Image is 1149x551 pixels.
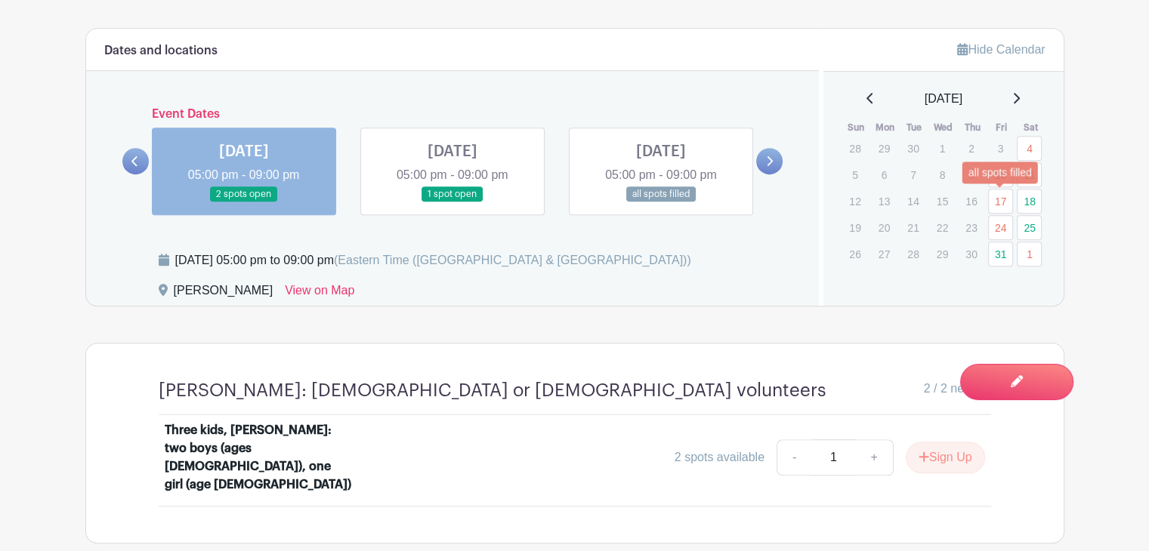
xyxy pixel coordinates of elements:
th: Tue [900,120,929,135]
p: 9 [959,163,984,186]
th: Thu [958,120,987,135]
p: 1 [930,137,955,160]
p: 15 [930,189,955,213]
a: - [777,439,811,476]
th: Fri [987,120,1017,135]
p: 23 [959,216,984,239]
th: Sun [842,120,871,135]
a: 24 [988,215,1013,240]
th: Sat [1016,120,1046,135]
a: + [855,439,893,476]
button: Sign Up [906,442,985,473]
p: 13 [872,189,897,213]
div: all spots filled [962,162,1038,183]
p: 28 [842,137,867,160]
p: 20 [872,216,897,239]
a: Hide Calendar [957,43,1045,56]
p: 7 [900,163,925,186]
p: 12 [842,189,867,213]
span: [DATE] [925,90,962,108]
p: 8 [930,163,955,186]
a: 17 [988,189,1013,214]
a: 31 [988,242,1013,266]
p: 22 [930,216,955,239]
p: 28 [900,242,925,266]
h6: Dates and locations [104,44,218,58]
a: 18 [1017,189,1042,214]
p: 6 [872,163,897,186]
span: (Eastern Time ([GEOGRAPHIC_DATA] & [GEOGRAPHIC_DATA])) [334,254,691,266]
a: 1 [1017,242,1042,266]
p: 30 [900,137,925,160]
div: [DATE] 05:00 pm to 09:00 pm [175,251,691,269]
p: 16 [959,189,984,213]
p: 3 [988,137,1013,160]
p: 2 [959,137,984,160]
p: 21 [900,216,925,239]
p: 14 [900,189,925,213]
span: 2 / 2 needed [924,380,991,398]
p: 5 [842,163,867,186]
p: 19 [842,216,867,239]
h4: [PERSON_NAME]: [DEMOGRAPHIC_DATA] or [DEMOGRAPHIC_DATA] volunteers [159,380,826,402]
div: Three kids, [PERSON_NAME]: two boys (ages [DEMOGRAPHIC_DATA]), one girl (age [DEMOGRAPHIC_DATA]) [165,421,352,494]
p: 26 [842,242,867,266]
th: Mon [871,120,900,135]
p: 30 [959,242,984,266]
p: 29 [930,242,955,266]
a: View on Map [285,282,354,306]
a: 25 [1017,215,1042,240]
a: 4 [1017,136,1042,161]
h6: Event Dates [149,107,757,122]
p: 29 [872,137,897,160]
div: [PERSON_NAME] [174,282,273,306]
p: 27 [872,242,897,266]
div: 2 spots available [675,448,764,466]
th: Wed [929,120,959,135]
